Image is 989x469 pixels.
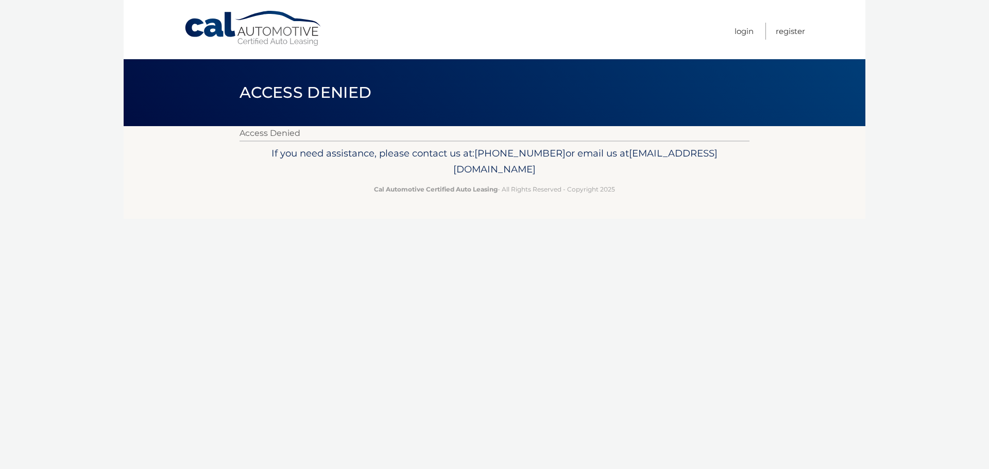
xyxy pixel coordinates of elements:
p: Access Denied [240,126,749,141]
a: Register [776,23,805,40]
p: - All Rights Reserved - Copyright 2025 [246,184,743,195]
span: [PHONE_NUMBER] [474,147,566,159]
p: If you need assistance, please contact us at: or email us at [246,145,743,178]
span: Access Denied [240,83,371,102]
strong: Cal Automotive Certified Auto Leasing [374,185,498,193]
a: Login [735,23,754,40]
a: Cal Automotive [184,10,323,47]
